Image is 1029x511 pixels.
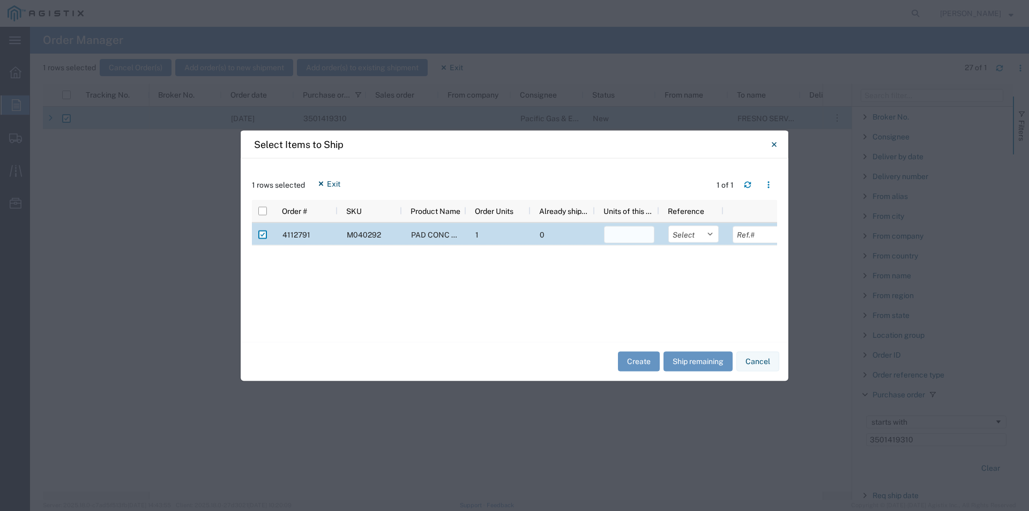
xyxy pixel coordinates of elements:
[540,230,545,239] span: 0
[347,230,381,239] span: M040292
[475,206,513,215] span: Order Units
[717,179,735,190] div: 1 of 1
[668,206,704,215] span: Reference
[736,352,779,372] button: Cancel
[252,179,305,190] span: 1 rows selected
[733,226,783,243] input: Ref.#
[539,206,591,215] span: Already shipped
[346,206,362,215] span: SKU
[763,134,785,155] button: Close
[282,206,307,215] span: Order #
[411,230,551,239] span: PAD CONC 90" X 106" 300 TO 2500KVA
[739,176,756,194] button: Refresh table
[254,137,344,152] h4: Select Items to Ship
[475,230,479,239] span: 1
[282,230,310,239] span: 4112791
[603,206,655,215] span: Units of this shipment
[411,206,460,215] span: Product Name
[618,352,660,372] button: Create
[663,352,733,372] button: Ship remaining
[309,175,349,192] button: Exit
